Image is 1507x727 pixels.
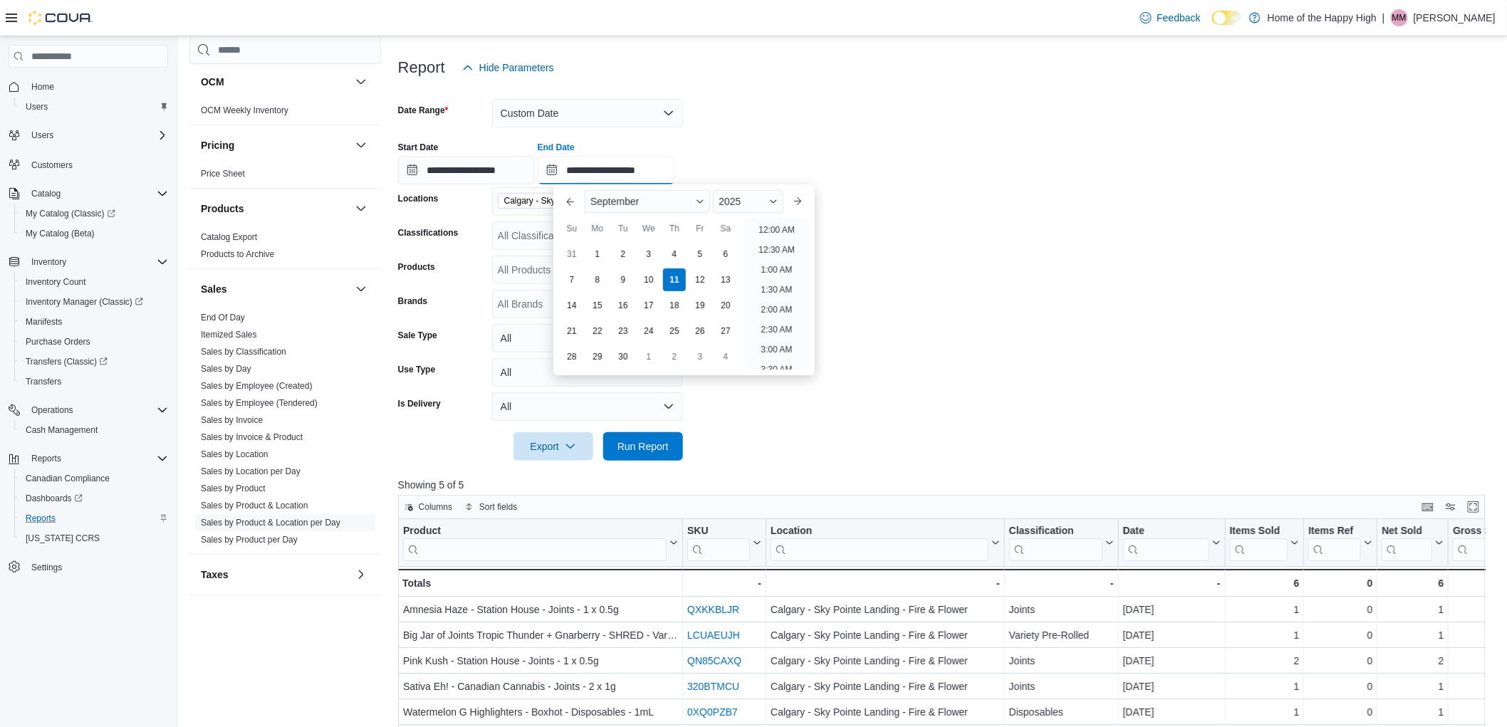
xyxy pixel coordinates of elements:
[14,508,174,528] button: Reports
[20,470,168,487] span: Canadian Compliance
[663,294,686,317] div: day-18
[1382,575,1444,592] div: 6
[31,256,66,268] span: Inventory
[1009,525,1114,561] button: Classification
[1382,525,1432,561] div: Net Sold
[26,558,168,576] span: Settings
[20,422,103,439] a: Cash Management
[513,432,593,461] button: Export
[538,156,674,184] input: Press the down key to enter a popover containing a calendar. Press the escape key to close the po...
[31,453,61,464] span: Reports
[771,525,1000,561] button: Location
[26,296,143,308] span: Inventory Manager (Classic)
[201,535,298,545] a: Sales by Product per Day
[14,224,174,244] button: My Catalog (Beta)
[20,490,88,507] a: Dashboards
[492,392,683,421] button: All
[1122,525,1209,561] div: Date
[20,293,149,310] a: Inventory Manager (Classic)
[771,525,989,561] div: Location
[20,333,168,350] span: Purchase Orders
[1308,627,1372,644] div: 0
[20,205,121,222] a: My Catalog (Classic)
[14,292,174,312] a: Inventory Manager (Classic)
[560,345,583,368] div: day-28
[201,249,274,260] span: Products to Archive
[398,156,535,184] input: Press the down key to open a popover containing a calendar.
[398,478,1497,492] p: Showing 5 of 5
[20,530,105,547] a: [US_STATE] CCRS
[20,353,113,370] a: Transfers (Classic)
[201,517,340,528] span: Sales by Product & Location per Day
[687,681,739,692] a: 320BTMCU
[689,345,711,368] div: day-3
[687,575,761,592] div: -
[1382,525,1444,561] button: Net Sold
[612,320,635,342] div: day-23
[201,282,350,296] button: Sales
[1009,627,1114,644] div: Variety Pre-Rolled
[398,295,427,307] label: Brands
[20,225,168,242] span: My Catalog (Beta)
[756,281,798,298] li: 1:30 AM
[20,510,61,527] a: Reports
[201,449,268,459] a: Sales by Location
[713,190,783,213] div: Button. Open the year selector. 2025 is currently selected.
[612,217,635,240] div: Tu
[689,268,711,291] div: day-12
[714,217,737,240] div: Sa
[1122,601,1220,618] div: [DATE]
[771,525,989,538] div: Location
[687,629,740,641] a: LCUAEUJH
[31,562,62,573] span: Settings
[201,202,244,216] h3: Products
[1465,498,1482,516] button: Enter fullscreen
[756,321,798,338] li: 2:30 AM
[1122,575,1220,592] div: -
[20,293,168,310] span: Inventory Manager (Classic)
[201,397,318,409] span: Sales by Employee (Tendered)
[1391,9,1408,26] div: Missy McErlain
[20,313,168,330] span: Manifests
[1212,11,1242,26] input: Dark Mode
[3,125,174,145] button: Users
[756,341,798,358] li: 3:00 AM
[663,345,686,368] div: day-2
[398,261,435,273] label: Products
[20,98,53,115] a: Users
[14,204,174,224] a: My Catalog (Classic)
[1308,575,1372,592] div: 0
[1229,601,1299,618] div: 1
[26,402,79,419] button: Operations
[201,466,301,477] span: Sales by Location per Day
[504,194,615,208] span: Calgary - Sky Pointe Landing - Fire & Flower
[1308,525,1361,538] div: Items Ref
[1382,525,1432,538] div: Net Sold
[201,330,257,340] a: Itemized Sales
[26,185,66,202] button: Catalog
[201,500,308,511] span: Sales by Product & Location
[26,253,72,271] button: Inventory
[457,53,560,82] button: Hide Parameters
[637,217,660,240] div: We
[419,501,452,513] span: Columns
[201,568,229,582] h3: Taxes
[201,231,257,243] span: Catalog Export
[1009,575,1114,592] div: -
[1229,525,1299,561] button: Items Sold
[14,420,174,440] button: Cash Management
[201,169,245,179] a: Price Sheet
[492,99,683,127] button: Custom Date
[201,105,288,116] span: OCM Weekly Inventory
[522,432,585,461] span: Export
[201,432,303,442] a: Sales by Invoice & Product
[201,398,318,408] a: Sales by Employee (Tendered)
[20,373,168,390] span: Transfers
[201,313,245,323] a: End Of Day
[1157,11,1201,25] span: Feedback
[14,528,174,548] button: [US_STATE] CCRS
[3,400,174,420] button: Operations
[753,241,801,258] li: 12:30 AM
[26,127,168,144] span: Users
[201,568,350,582] button: Taxes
